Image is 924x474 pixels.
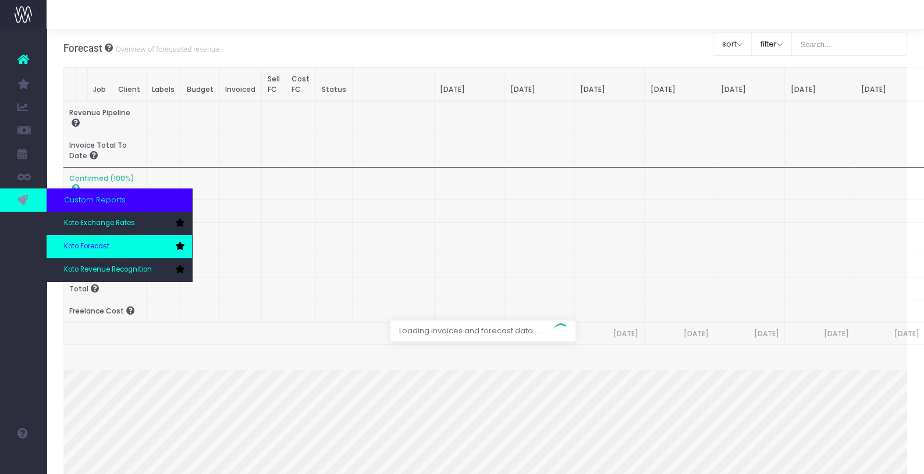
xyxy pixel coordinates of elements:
[113,42,219,54] small: Overview of forecasted revenue
[751,33,792,56] button: filter
[63,42,102,54] span: Forecast
[791,33,908,56] input: Search...
[15,451,32,468] img: images/default_profile_image.png
[64,194,126,206] span: Custom Reports
[64,241,109,252] span: Koto Forecast
[47,258,192,281] a: Koto Revenue Recognition
[47,212,192,235] a: Koto Exchange Rates
[713,33,752,56] button: sort
[390,320,552,341] span: Loading invoices and forecast data......
[64,265,152,275] span: Koto Revenue Recognition
[64,218,135,229] span: Koto Exchange Rates
[47,235,192,258] a: Koto Forecast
